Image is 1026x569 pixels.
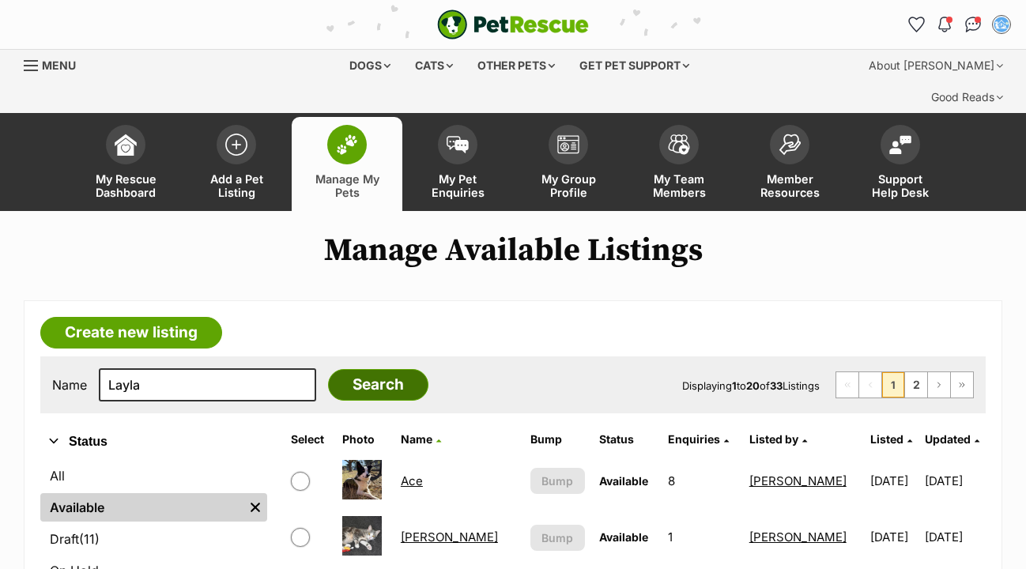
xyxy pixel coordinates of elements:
[920,81,1014,113] div: Good Reads
[225,134,247,156] img: add-pet-listing-icon-0afa8454b4691262ce3f59096e99ab1cd57d4a30225e0717b998d2c9b9846f56.svg
[749,432,798,446] span: Listed by
[859,372,881,398] span: Previous page
[70,117,181,211] a: My Rescue Dashboard
[668,432,720,446] span: translation missing: en.admin.listings.index.attributes.enquiries
[864,454,923,508] td: [DATE]
[90,172,161,199] span: My Rescue Dashboard
[889,135,911,154] img: help-desk-icon-fdf02630f3aa405de69fd3d07c3f3aa587a6932b1a1747fa1d2bba05be0121f9.svg
[401,529,498,545] a: [PERSON_NAME]
[994,17,1009,32] img: susan bullen profile pic
[754,172,825,199] span: Member Resources
[285,427,334,452] th: Select
[938,17,951,32] img: notifications-46538b983faf8c2785f20acdc204bb7945ddae34d4c08c2a6579f10ce5e182be.svg
[749,432,807,446] a: Listed by
[328,369,428,401] input: Search
[845,117,956,211] a: Support Help Desk
[568,50,700,81] div: Get pet support
[951,372,973,398] a: Last page
[466,50,566,81] div: Other pets
[836,371,974,398] nav: Pagination
[932,12,957,37] button: Notifications
[870,432,903,446] span: Listed
[181,117,292,211] a: Add a Pet Listing
[40,462,267,490] a: All
[437,9,589,40] a: PetRescue
[52,378,87,392] label: Name
[533,172,604,199] span: My Group Profile
[624,117,734,211] a: My Team Members
[541,473,573,489] span: Bump
[779,134,801,155] img: member-resources-icon-8e73f808a243e03378d46382f2149f9095a855e16c252ad45f914b54edf8863c.svg
[770,379,783,392] strong: 33
[513,117,624,211] a: My Group Profile
[401,432,432,446] span: Name
[925,432,971,446] span: Updated
[925,510,984,564] td: [DATE]
[401,432,441,446] a: Name
[662,510,741,564] td: 1
[524,427,591,452] th: Bump
[668,134,690,155] img: team-members-icon-5396bd8760b3fe7c0b43da4ab00e1e3bb1a5d9ba89233759b79545d2d3fc5d0d.svg
[668,432,729,446] a: Enquiries
[557,135,579,154] img: group-profile-icon-3fa3cf56718a62981997c0bc7e787c4b2cf8bcc04b72c1350f741eb67cf2f40e.svg
[746,379,760,392] strong: 20
[882,372,904,398] span: Page 1
[40,493,243,522] a: Available
[682,379,820,392] span: Displaying to of Listings
[40,525,267,553] a: Draft
[530,468,585,494] button: Bump
[402,117,513,211] a: My Pet Enquiries
[925,454,984,508] td: [DATE]
[437,9,589,40] img: logo-e224e6f780fb5917bec1dbf3a21bbac754714ae5b6737aabdf751b685950b380.svg
[989,12,1014,37] button: My account
[903,12,1014,37] ul: Account quick links
[541,529,573,546] span: Bump
[311,172,383,199] span: Manage My Pets
[903,12,929,37] a: Favourites
[925,432,979,446] a: Updated
[870,432,912,446] a: Listed
[243,493,267,522] a: Remove filter
[599,530,648,544] span: Available
[447,136,469,153] img: pet-enquiries-icon-7e3ad2cf08bfb03b45e93fb7055b45f3efa6380592205ae92323e6603595dc1f.svg
[864,510,923,564] td: [DATE]
[336,134,358,155] img: manage-my-pets-icon-02211641906a0b7f246fdf0571729dbe1e7629f14944591b6c1af311fb30b64b.svg
[40,317,222,349] a: Create new listing
[836,372,858,398] span: First page
[965,17,982,32] img: chat-41dd97257d64d25036548639549fe6c8038ab92f7586957e7f3b1b290dea8141.svg
[732,379,737,392] strong: 1
[858,50,1014,81] div: About [PERSON_NAME]
[530,525,585,551] button: Bump
[928,372,950,398] a: Next page
[599,474,648,488] span: Available
[40,431,267,452] button: Status
[338,50,402,81] div: Dogs
[292,117,402,211] a: Manage My Pets
[115,134,137,156] img: dashboard-icon-eb2f2d2d3e046f16d808141f083e7271f6b2e854fb5c12c21221c1fb7104beca.svg
[201,172,272,199] span: Add a Pet Listing
[749,529,847,545] a: [PERSON_NAME]
[905,372,927,398] a: Page 2
[749,473,847,488] a: [PERSON_NAME]
[404,50,464,81] div: Cats
[662,454,741,508] td: 8
[336,427,393,452] th: Photo
[401,473,423,488] a: Ace
[960,12,986,37] a: Conversations
[734,117,845,211] a: Member Resources
[643,172,715,199] span: My Team Members
[24,50,87,78] a: Menu
[422,172,493,199] span: My Pet Enquiries
[79,529,100,548] span: (11)
[593,427,660,452] th: Status
[865,172,936,199] span: Support Help Desk
[42,58,76,72] span: Menu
